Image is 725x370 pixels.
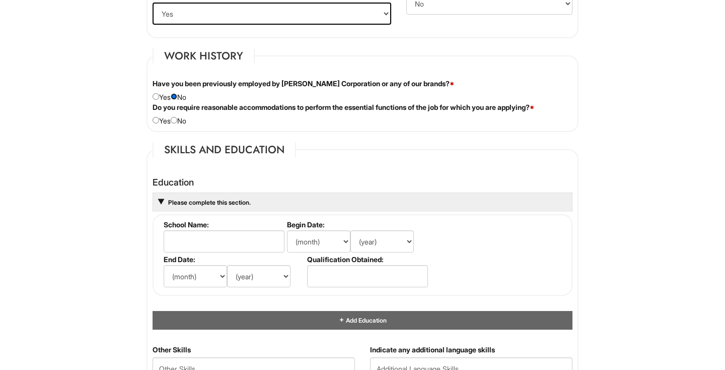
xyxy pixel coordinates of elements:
[153,142,296,157] legend: Skills and Education
[345,317,387,324] span: Add Education
[370,345,495,355] label: Indicate any additional language skills
[307,255,426,264] label: Qualification Obtained:
[338,317,387,324] a: Add Education
[164,220,283,229] label: School Name:
[145,102,580,126] div: Yes No
[153,3,391,25] select: (Yes / No)
[153,177,572,188] h4: Education
[287,220,426,229] label: Begin Date:
[145,79,580,102] div: Yes No
[164,255,303,264] label: End Date:
[153,102,534,112] label: Do you require reasonable accommodations to perform the essential functions of the job for which ...
[153,345,191,355] label: Other Skills
[153,48,255,64] legend: Work History
[153,79,454,89] label: Have you been previously employed by [PERSON_NAME] Corporation or any of our brands?
[167,199,251,206] a: Please complete this section.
